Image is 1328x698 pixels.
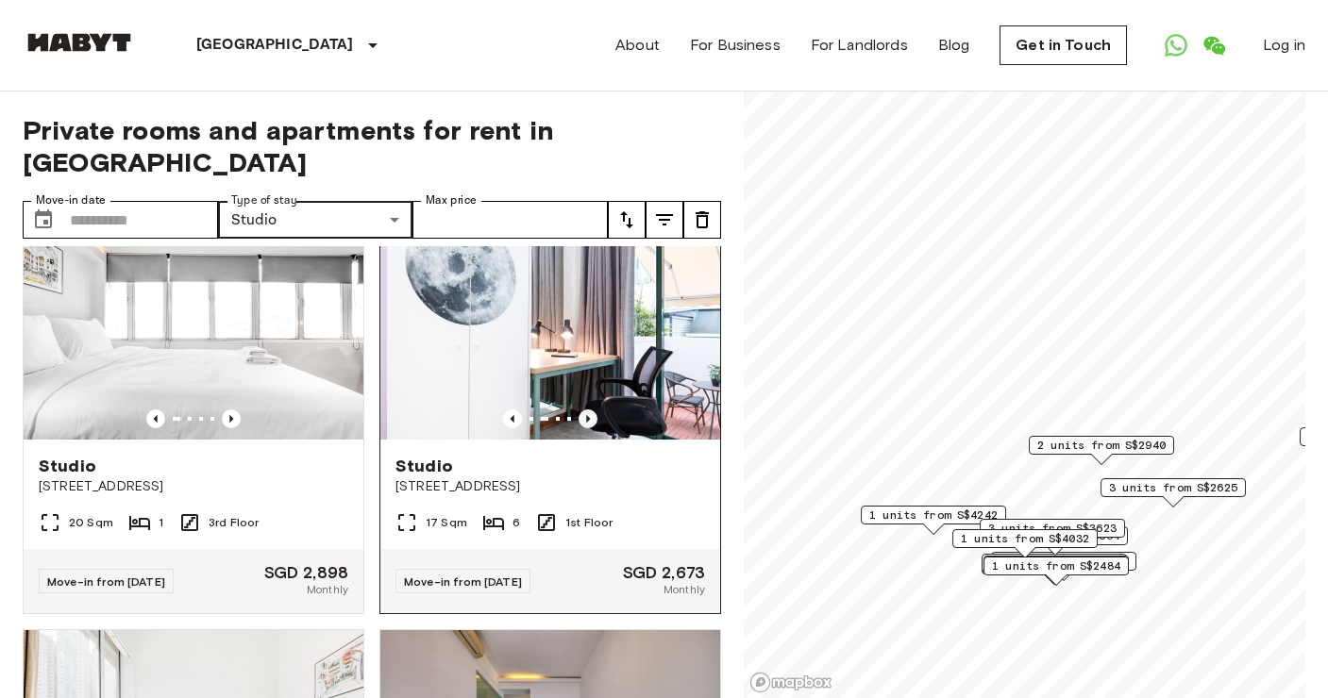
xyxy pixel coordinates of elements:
span: SGD 2,898 [264,564,348,581]
div: Map marker [952,529,1098,558]
button: tune [646,201,683,239]
span: 17 Sqm [426,514,467,531]
a: Open WhatsApp [1157,26,1195,64]
div: Map marker [991,552,1136,581]
label: Max price [426,192,477,208]
div: Map marker [982,554,1127,583]
span: 20 Sqm [69,514,113,531]
div: Map marker [980,519,1125,548]
div: Map marker [983,526,1128,556]
img: Habyt [23,33,136,52]
button: Previous image [222,409,241,428]
p: [GEOGRAPHIC_DATA] [196,34,354,57]
a: For Business [690,34,781,57]
a: Open WeChat [1195,26,1233,64]
span: 1 units from S$2484 [992,557,1120,574]
img: Marketing picture of unit SG-01-062-005-01 [24,213,363,440]
div: Map marker [1101,478,1246,507]
div: Studio [218,201,413,239]
img: Marketing picture of unit SG-01-107-002-001 [387,213,727,440]
div: Map marker [861,506,1006,535]
button: Choose date [25,201,62,239]
label: Type of stay [231,192,297,208]
span: Monthly [307,581,348,598]
span: 3 units from S$3623 [988,520,1117,537]
a: Blog [938,34,970,57]
span: Private rooms and apartments for rent in [GEOGRAPHIC_DATA] [23,114,721,178]
span: Move-in from [DATE] [47,574,165,589]
span: 2 units from S$2940 [1037,437,1166,454]
button: Previous image [146,409,165,428]
span: 3rd Floor [209,514,259,531]
a: Log in [1263,34,1305,57]
span: [STREET_ADDRESS] [395,477,705,496]
span: 6 [513,514,520,531]
div: Map marker [983,557,1129,586]
a: Mapbox logo [749,672,832,693]
span: Move-in from [DATE] [404,574,522,589]
span: 1st Floor [565,514,613,531]
div: Map marker [983,556,1129,585]
a: Marketing picture of unit SG-01-107-002-001Marketing picture of unit SG-01-107-002-001Previous im... [379,212,721,614]
button: tune [608,201,646,239]
span: [STREET_ADDRESS] [39,477,348,496]
a: Marketing picture of unit SG-01-062-005-01Previous imagePrevious imageStudio[STREET_ADDRESS]20 Sq... [23,212,364,614]
span: Studio [39,455,96,477]
span: Studio [395,455,453,477]
span: Monthly [664,581,705,598]
a: About [615,34,660,57]
label: Move-in date [36,192,106,208]
button: tune [683,201,721,239]
span: 1 units from S$4032 [961,530,1089,547]
button: Previous image [579,409,597,428]
span: SGD 2,673 [623,564,705,581]
span: 3 units from S$2625 [1109,479,1237,496]
a: For Landlords [811,34,908,57]
div: Map marker [1029,436,1174,465]
span: 1 units from S$4242 [869,507,998,523]
a: Get in Touch [1000,25,1127,65]
span: 1 [159,514,163,531]
button: Previous image [503,409,522,428]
